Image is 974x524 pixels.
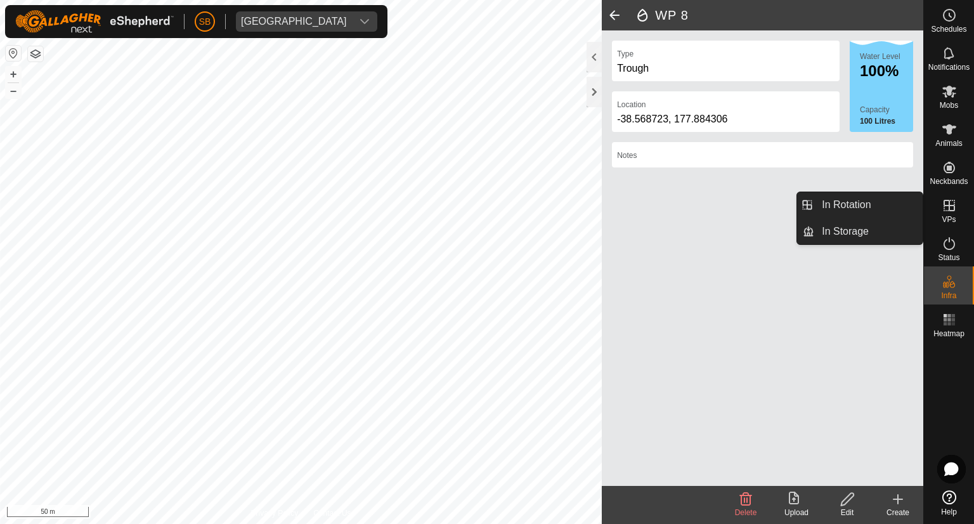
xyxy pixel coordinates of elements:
[933,330,964,337] span: Heatmap
[771,507,822,518] div: Upload
[6,46,21,61] button: Reset Map
[15,10,174,33] img: Gallagher Logo
[352,11,377,32] div: dropdown trigger
[617,99,646,110] label: Location
[940,102,958,109] span: Mobs
[814,192,923,218] a: In Rotation
[797,192,923,218] li: In Rotation
[617,61,834,76] div: Trough
[313,508,351,519] a: Contact Us
[935,140,963,147] span: Animals
[860,63,913,79] div: 100%
[617,48,633,60] label: Type
[941,292,956,299] span: Infra
[941,508,957,516] span: Help
[873,507,923,518] div: Create
[924,485,974,521] a: Help
[931,25,966,33] span: Schedules
[797,219,923,244] li: In Storage
[251,508,299,519] a: Privacy Policy
[814,219,923,244] a: In Storage
[942,216,956,223] span: VPs
[930,178,968,185] span: Neckbands
[928,63,970,71] span: Notifications
[199,15,211,29] span: SB
[28,46,43,62] button: Map Layers
[241,16,347,27] div: [GEOGRAPHIC_DATA]
[822,197,871,213] span: In Rotation
[860,115,913,127] label: 100 Litres
[735,508,757,517] span: Delete
[822,224,869,239] span: In Storage
[236,11,352,32] span: Tangihanga station
[822,507,873,518] div: Edit
[938,254,959,261] span: Status
[6,83,21,98] button: –
[860,52,900,61] label: Water Level
[635,8,923,23] h2: WP 8
[6,67,21,82] button: +
[617,112,834,127] div: -38.568723, 177.884306
[860,104,913,115] label: Capacity
[617,150,637,161] label: Notes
